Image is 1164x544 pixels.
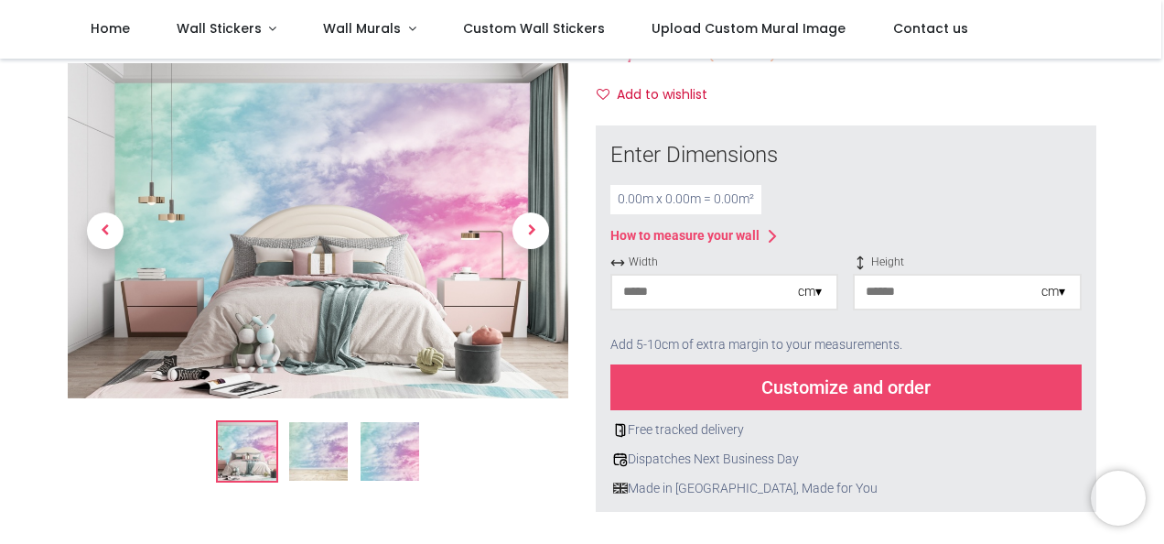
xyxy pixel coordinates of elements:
img: Pink Blue Sky & Clouds Wall Mural Wallpaper [218,423,276,482]
span: Next [512,212,549,249]
span: Width [610,255,838,270]
div: Dispatches Next Business Day [610,451,1082,469]
span: £ [673,45,699,63]
div: cm ▾ [1041,283,1065,301]
span: /m² [627,38,664,65]
span: Previous [87,212,124,249]
span: Upload Custom Mural Image [652,19,846,38]
span: Wall Murals [323,19,401,38]
a: Next [493,114,568,348]
img: WS-45704-02 [289,423,348,482]
i: Add to wishlist [597,88,609,101]
div: Enter Dimensions [610,140,1082,171]
span: Height [853,255,1081,270]
span: Custom Wall Stickers [463,19,605,38]
span: Home [91,19,130,38]
div: How to measure your wall [610,227,760,245]
div: Made in [GEOGRAPHIC_DATA], Made for You [610,480,1082,498]
div: cm ▾ [798,283,822,301]
span: Contact us [893,19,968,38]
img: Pink Blue Sky & Clouds Wall Mural Wallpaper [68,63,568,398]
img: uk [613,481,628,495]
div: Add 5-10cm of extra margin to your measurements. [610,325,1082,365]
button: Add to wishlistAdd to wishlist [596,80,723,111]
span: 18 [609,38,627,65]
div: 0.00 m x 0.00 m = 0.00 m² [610,185,761,214]
div: Free tracked delivery [610,421,1082,440]
iframe: Brevo live chat [1091,471,1146,526]
a: Previous [68,114,143,348]
span: 36 [682,45,699,63]
div: Customize and order [610,364,1082,410]
img: WS-45704-03 [361,423,419,482]
span: Wall Stickers [177,19,262,38]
